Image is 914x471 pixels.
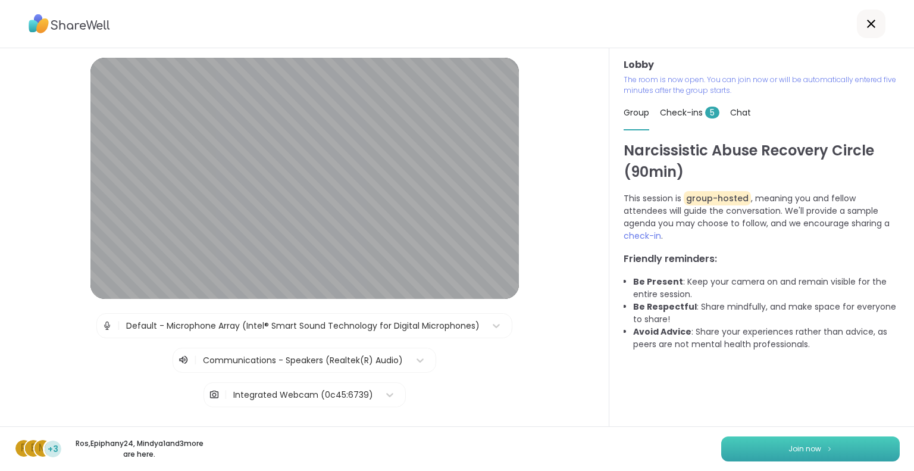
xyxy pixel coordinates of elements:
[209,383,220,407] img: Camera
[126,320,480,332] div: Default - Microphone Array (Intel® Smart Sound Technology for Digital Microphones)
[730,107,751,118] span: Chat
[102,314,112,338] img: Microphone
[624,107,649,118] span: Group
[21,441,27,456] span: R
[624,140,900,183] h1: Narcissistic Abuse Recovery Circle (90min)
[31,441,36,456] span: E
[624,252,900,266] h3: Friendly reminders:
[721,436,900,461] button: Join now
[684,191,751,205] span: group-hosted
[660,107,719,118] span: Check-ins
[238,417,371,442] button: Test speaker and microphone
[624,192,900,242] p: This session is , meaning you and fellow attendees will guide the conversation. We'll provide a s...
[48,443,58,456] span: +3
[117,314,120,338] span: |
[826,445,833,452] img: ShareWell Logomark
[233,389,373,401] div: Integrated Webcam (0c45:6739)
[788,444,821,454] span: Join now
[633,301,697,313] b: Be Respectful
[624,230,661,242] span: check-in
[633,276,683,288] b: Be Present
[39,441,47,456] span: M
[633,276,900,301] li: : Keep your camera on and remain visible for the entire session.
[624,74,900,96] p: The room is now open. You can join now or will be automatically entered five minutes after the gr...
[224,383,227,407] span: |
[633,301,900,326] li: : Share mindfully, and make space for everyone to share!
[633,326,900,351] li: : Share your experiences rather than advice, as peers are not mental health professionals.
[29,10,110,38] img: ShareWell Logo
[73,438,206,460] p: Ros , Epiphany24 , Mindya1 and 3 more are here.
[194,353,197,367] span: |
[633,326,691,338] b: Avoid Advice
[705,107,719,118] span: 5
[624,58,900,72] h3: Lobby
[243,424,367,435] span: Test speaker and microphone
